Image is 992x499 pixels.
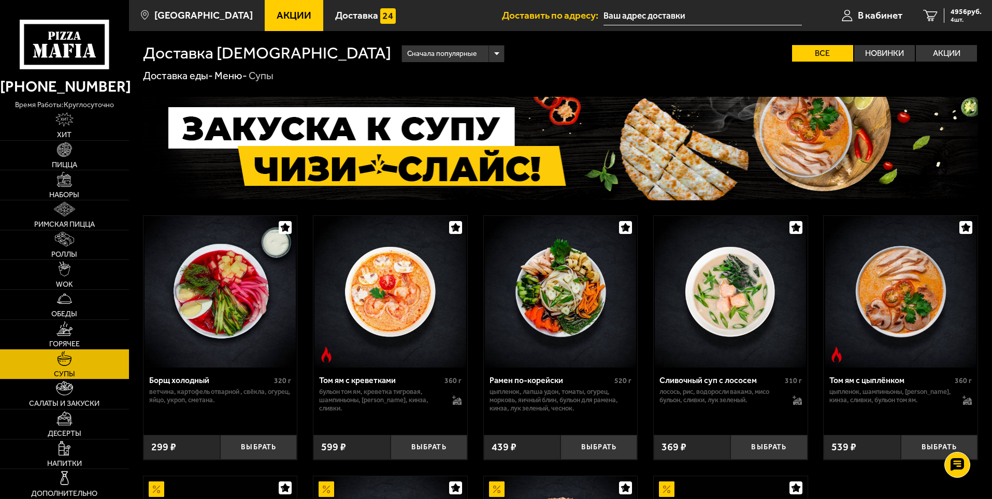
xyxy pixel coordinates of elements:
[52,161,77,168] span: Пицца
[444,376,462,385] span: 360 г
[149,388,292,404] p: ветчина, картофель отварной , свёкла, огурец, яйцо, укроп, сметана.
[831,442,856,452] span: 539 ₽
[143,69,213,82] a: Доставка еды-
[792,45,853,62] label: Все
[916,45,977,62] label: Акции
[54,370,75,377] span: Супы
[829,388,952,404] p: цыпленок, шампиньоны, [PERSON_NAME], кинза, сливки, бульон том ям.
[48,430,81,437] span: Десерты
[955,376,972,385] span: 360 г
[492,442,516,452] span: 439 ₽
[314,216,466,367] img: Том ям с креветками
[901,435,977,460] button: Выбрать
[858,10,902,20] span: В кабинет
[51,251,77,258] span: Роллы
[143,45,391,62] h1: Доставка [DEMOGRAPHIC_DATA]
[825,216,976,367] img: Том ям с цыплёнком
[277,10,311,20] span: Акции
[654,216,808,367] a: Сливочный суп с лососем
[56,281,73,288] span: WOK
[154,10,253,20] span: [GEOGRAPHIC_DATA]
[319,481,334,497] img: Акционный
[659,481,674,497] img: Акционный
[49,191,79,198] span: Наборы
[57,131,71,138] span: Хит
[484,216,638,367] a: Рамен по-корейски
[485,216,636,367] img: Рамен по-корейски
[489,481,505,497] img: Акционный
[319,347,334,362] img: Острое блюдо
[614,376,631,385] span: 520 г
[824,216,977,367] a: Острое блюдоТом ям с цыплёнком
[490,388,632,413] p: цыпленок, лапша удон, томаты, огурец, морковь, яичный блин, бульон для рамена, кинза, лук зеленый...
[951,8,982,16] span: 4956 руб.
[659,375,782,385] div: Сливочный суп с лососем
[34,221,95,228] span: Римская пицца
[249,69,274,83] div: Супы
[319,388,442,413] p: бульон том ям, креветка тигровая, шампиньоны, [PERSON_NAME], кинза, сливки.
[149,375,272,385] div: Борщ холодный
[313,216,467,367] a: Острое блюдоТом ям с креветками
[47,460,82,467] span: Напитки
[31,490,97,497] span: Дополнительно
[603,6,802,25] input: Ваш адрес доставки
[603,6,802,25] span: Санкт-Петербург, улица Чапаева, 30
[659,388,782,404] p: лосось, рис, водоросли вакамэ, мисо бульон, сливки, лук зеленый.
[214,69,247,82] a: Меню-
[220,435,297,460] button: Выбрать
[785,376,802,385] span: 310 г
[502,10,603,20] span: Доставить по адресу:
[143,216,297,367] a: Борщ холодный
[662,442,686,452] span: 369 ₽
[391,435,467,460] button: Выбрать
[829,375,952,385] div: Том ям с цыплёнком
[319,375,442,385] div: Том ям с креветками
[490,375,612,385] div: Рамен по-корейски
[29,400,99,407] span: Салаты и закуски
[407,44,477,64] span: Сначала популярные
[560,435,637,460] button: Выбрать
[149,481,164,497] img: Акционный
[51,310,77,317] span: Обеды
[145,216,296,367] img: Борщ холодный
[151,442,176,452] span: 299 ₽
[854,45,915,62] label: Новинки
[380,8,396,24] img: 15daf4d41897b9f0e9f617042186c801.svg
[951,17,982,23] span: 4 шт.
[655,216,806,367] img: Сливочный суп с лососем
[321,442,346,452] span: 599 ₽
[49,340,80,347] span: Горячее
[730,435,807,460] button: Выбрать
[335,10,378,20] span: Доставка
[274,376,291,385] span: 320 г
[829,347,844,362] img: Острое блюдо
